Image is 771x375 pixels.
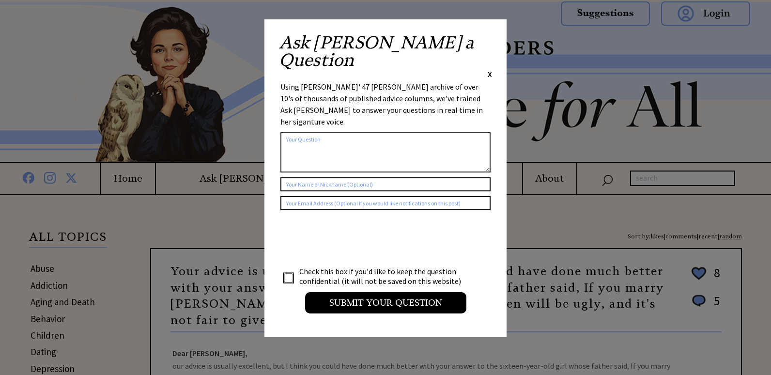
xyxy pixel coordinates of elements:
h2: Ask [PERSON_NAME] a Question [279,34,492,69]
div: Using [PERSON_NAME]' 47 [PERSON_NAME] archive of over 10's of thousands of published advice colum... [280,81,491,127]
span: X [488,69,492,79]
input: Your Email Address (Optional if you would like notifications on this post) [280,196,491,210]
iframe: reCAPTCHA [280,220,428,258]
td: Check this box if you'd like to keep the question confidential (it will not be saved on this webs... [299,266,470,286]
input: Your Name or Nickname (Optional) [280,177,491,191]
input: Submit your Question [305,292,466,313]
